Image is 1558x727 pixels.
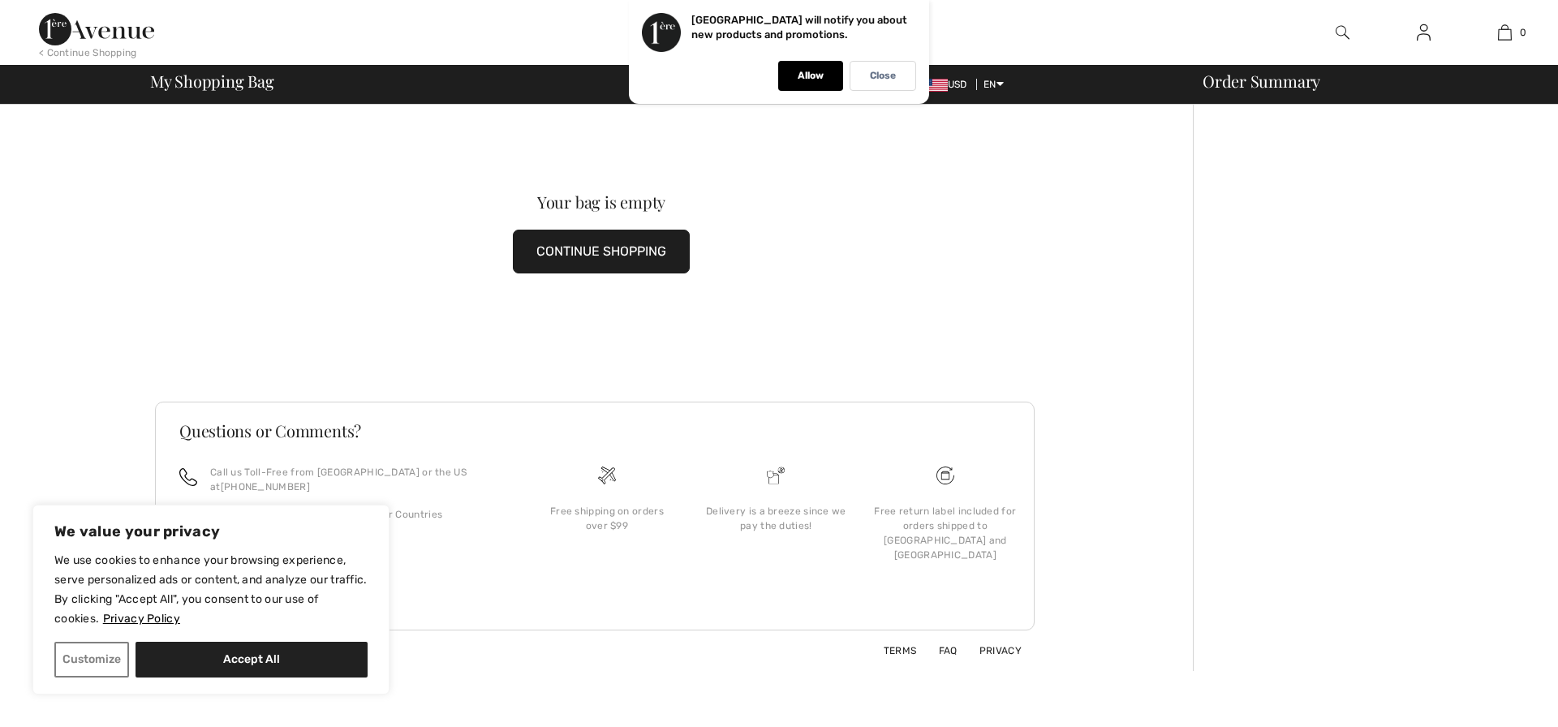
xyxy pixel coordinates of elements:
[179,423,1010,439] h3: Questions or Comments?
[864,645,917,656] a: Terms
[1520,25,1526,40] span: 0
[1465,23,1544,42] a: 0
[922,79,948,92] img: US Dollar
[691,14,907,41] p: [GEOGRAPHIC_DATA] will notify you about new products and promotions.
[32,505,389,695] div: We value your privacy
[922,79,974,90] span: USD
[54,522,368,541] p: We value your privacy
[598,467,616,484] img: Free shipping on orders over $99
[513,230,690,273] button: CONTINUE SHOPPING
[1498,23,1512,42] img: My Bag
[936,467,954,484] img: Free shipping on orders over $99
[960,645,1022,656] a: Privacy
[39,45,137,60] div: < Continue Shopping
[1417,23,1431,42] img: My Info
[919,645,958,656] a: FAQ
[102,611,181,626] a: Privacy Policy
[179,468,197,486] img: call
[210,465,503,494] p: Call us Toll-Free from [GEOGRAPHIC_DATA] or the US at
[200,194,1003,210] div: Your bag is empty
[536,504,678,533] div: Free shipping on orders over $99
[870,70,896,82] p: Close
[150,73,274,89] span: My Shopping Bag
[704,504,847,533] div: Delivery is a breeze since we pay the duties!
[798,70,824,82] p: Allow
[39,13,154,45] img: 1ère Avenue
[54,551,368,629] p: We use cookies to enhance your browsing experience, serve personalized ads or content, and analyz...
[136,642,368,678] button: Accept All
[767,467,785,484] img: Delivery is a breeze since we pay the duties!
[983,79,1004,90] span: EN
[1404,23,1444,43] a: Sign In
[1336,23,1349,42] img: search the website
[54,642,129,678] button: Customize
[874,504,1017,562] div: Free return label included for orders shipped to [GEOGRAPHIC_DATA] and [GEOGRAPHIC_DATA]
[221,481,310,493] a: [PHONE_NUMBER]
[1183,73,1548,89] div: Order Summary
